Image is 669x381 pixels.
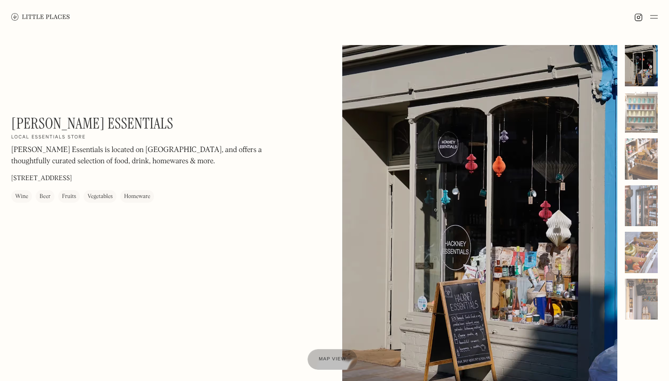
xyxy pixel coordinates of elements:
p: [STREET_ADDRESS] [11,174,72,183]
div: Beer [39,192,51,201]
p: [PERSON_NAME] Essentials is located on [GEOGRAPHIC_DATA], and offers a thoughtfully curated selec... [11,145,265,167]
div: Vegetables [87,192,113,201]
div: Homeware [124,192,150,201]
span: Map view [319,357,346,362]
h1: [PERSON_NAME] Essentials [11,114,173,132]
div: Wine [15,192,28,201]
h2: Local essentials store [11,134,86,141]
div: Fruits [62,192,76,201]
a: Map view [308,349,357,370]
